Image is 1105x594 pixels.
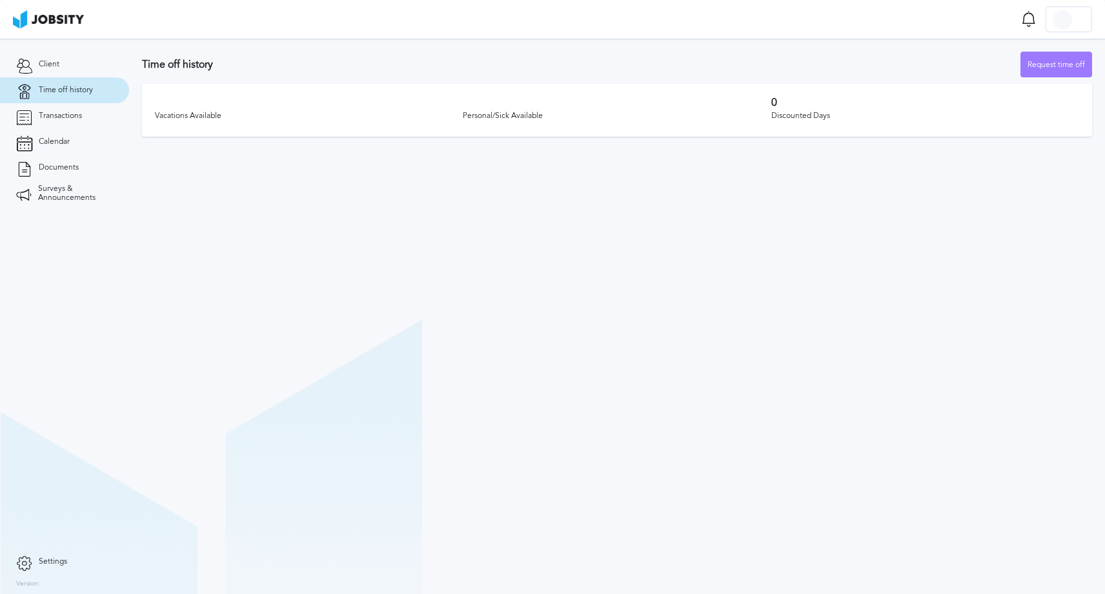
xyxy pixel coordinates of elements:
span: Documents [39,163,79,172]
span: Calendar [39,137,70,146]
span: Time off history [39,86,93,95]
img: ab4bad089aa723f57921c736e9817d99.png [13,10,84,28]
div: Personal/Sick Available [463,112,771,121]
span: Surveys & Announcements [38,184,113,203]
div: Request time off [1021,52,1091,78]
h3: Time off history [142,59,1020,70]
div: Discounted Days [771,112,1079,121]
h3: 0 [771,97,1079,108]
span: Transactions [39,112,82,121]
span: Settings [39,557,67,566]
div: Vacations Available [155,112,463,121]
span: Client [39,60,59,69]
label: Version: [16,580,40,588]
button: Request time off [1020,52,1092,77]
